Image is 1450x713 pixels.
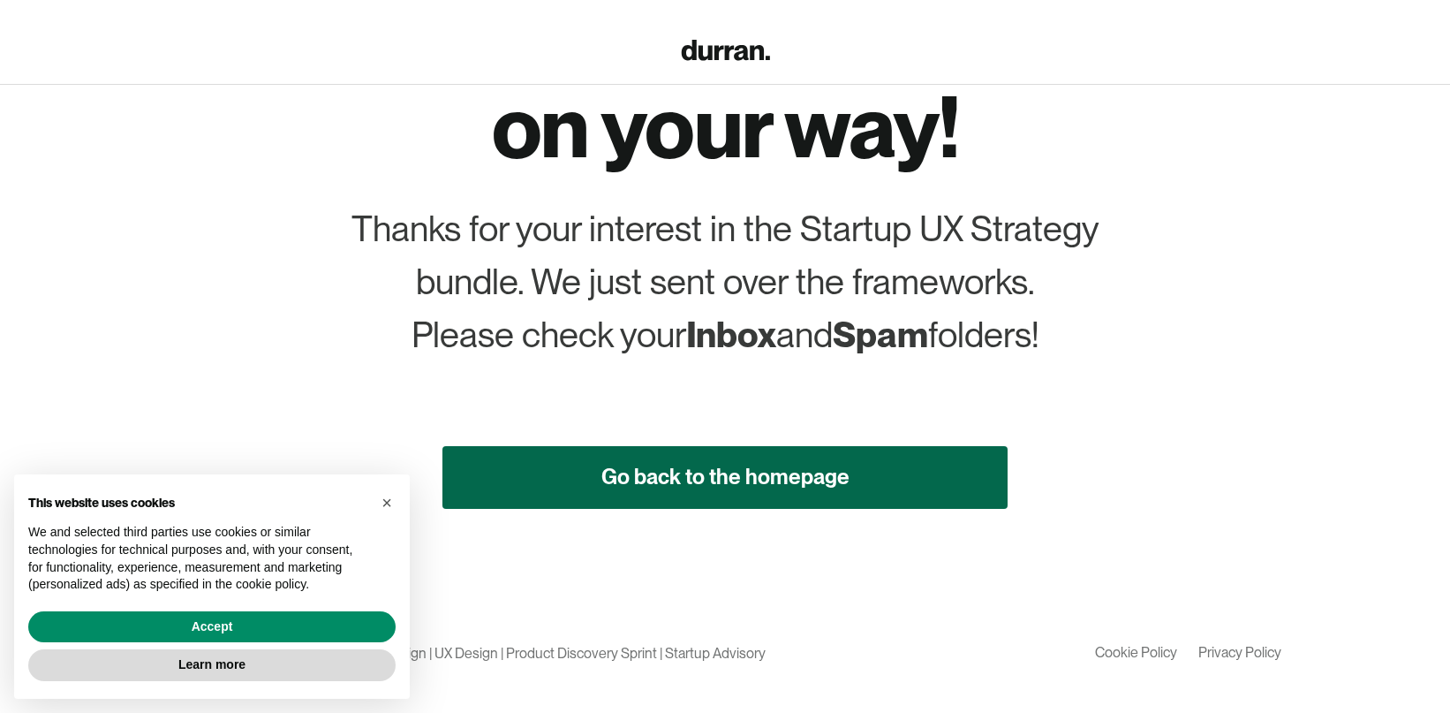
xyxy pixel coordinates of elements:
strong: Inbox [686,314,776,356]
a: Cookie Policy [1095,642,1177,664]
p: We and selected third parties use cookies or similar technologies for technical purposes and, wit... [28,524,367,593]
div: Thanks for your interest in the Startup UX Strategy bundle. We just sent over the frameworks. Ple... [344,202,1106,361]
a: Privacy Policy [1198,642,1281,664]
span: × [381,493,392,512]
strong: Spam [833,314,928,356]
h2: This website uses cookies [28,496,367,511]
button: Learn more [28,649,396,681]
button: Close this notice [373,489,401,517]
a: Go back to the homepage [442,446,1008,509]
div: © Durran 2023 – Strategic Product Design | UX Design | Product Discovery Sprint | Startup Advisory [169,636,766,671]
button: Accept [28,611,396,643]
